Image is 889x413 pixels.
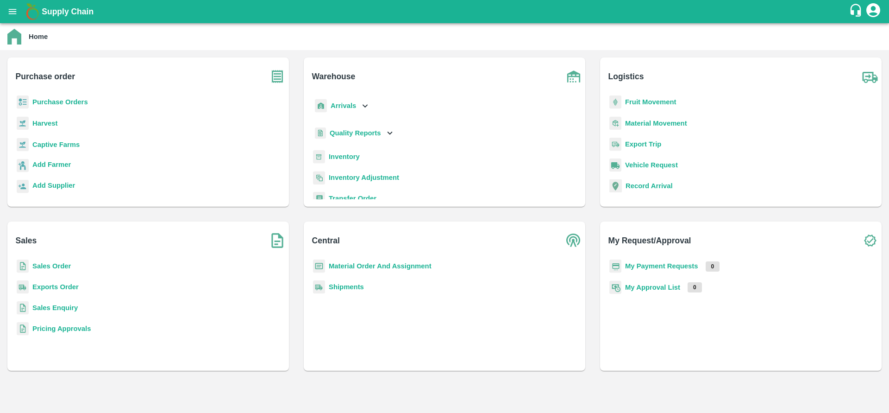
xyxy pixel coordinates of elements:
[625,262,698,270] a: My Payment Requests
[562,229,585,252] img: central
[23,2,42,21] img: logo
[32,325,91,332] a: Pricing Approvals
[17,116,29,130] img: harvest
[17,95,29,109] img: reciept
[313,95,370,116] div: Arrivals
[32,182,75,189] b: Add Supplier
[17,322,29,336] img: sales
[609,159,621,172] img: vehicle
[32,161,71,168] b: Add Farmer
[609,95,621,109] img: fruit
[625,140,661,148] a: Export Trip
[312,234,340,247] b: Central
[562,65,585,88] img: warehouse
[312,70,356,83] b: Warehouse
[313,124,395,143] div: Quality Reports
[865,2,882,21] div: account of current user
[32,98,88,106] a: Purchase Orders
[609,179,622,192] img: recordArrival
[329,195,376,202] a: Transfer Order
[626,182,673,190] a: Record Arrival
[313,260,325,273] img: centralMaterial
[625,120,687,127] a: Material Movement
[313,150,325,164] img: whInventory
[17,280,29,294] img: shipments
[688,282,702,292] p: 0
[32,141,80,148] a: Captive Farms
[32,159,71,172] a: Add Farmer
[17,301,29,315] img: sales
[329,174,399,181] a: Inventory Adjustment
[849,3,865,20] div: customer-support
[32,120,57,127] a: Harvest
[329,153,360,160] a: Inventory
[625,284,680,291] a: My Approval List
[42,7,94,16] b: Supply Chain
[313,280,325,294] img: shipments
[609,280,621,294] img: approval
[609,138,621,151] img: delivery
[16,70,75,83] b: Purchase order
[32,262,71,270] a: Sales Order
[313,192,325,205] img: whTransfer
[608,234,691,247] b: My Request/Approval
[330,129,381,137] b: Quality Reports
[315,99,327,113] img: whArrival
[17,260,29,273] img: sales
[329,283,364,291] a: Shipments
[7,29,21,44] img: home
[858,229,882,252] img: check
[32,304,78,311] a: Sales Enquiry
[42,5,849,18] a: Supply Chain
[609,116,621,130] img: material
[706,261,720,272] p: 0
[32,180,75,193] a: Add Supplier
[16,234,37,247] b: Sales
[609,260,621,273] img: payment
[17,159,29,172] img: farmer
[331,102,356,109] b: Arrivals
[29,33,48,40] b: Home
[625,98,676,106] a: Fruit Movement
[608,70,644,83] b: Logistics
[32,283,79,291] a: Exports Order
[2,1,23,22] button: open drawer
[858,65,882,88] img: truck
[266,229,289,252] img: soSales
[329,262,432,270] a: Material Order And Assignment
[313,171,325,184] img: inventory
[17,138,29,152] img: harvest
[17,180,29,193] img: supplier
[315,127,326,139] img: qualityReport
[625,161,678,169] a: Vehicle Request
[266,65,289,88] img: purchase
